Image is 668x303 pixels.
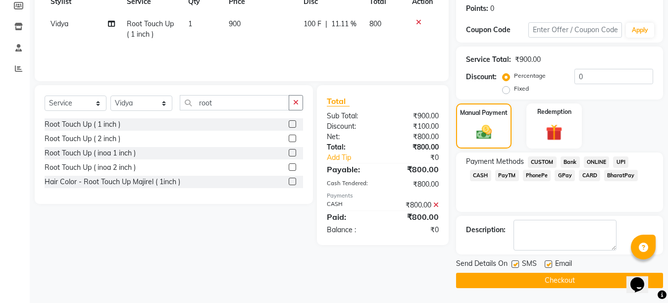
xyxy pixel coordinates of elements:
[456,273,663,288] button: Checkout
[45,119,120,130] div: Root Touch Up ( 1 inch )
[514,84,529,93] label: Fixed
[327,96,350,106] span: Total
[561,156,580,168] span: Bank
[383,225,446,235] div: ₹0
[490,3,494,14] div: 0
[45,162,136,173] div: Root Touch Up ( inoa 2 inch )
[383,163,446,175] div: ₹800.00
[319,225,383,235] div: Balance :
[327,192,439,200] div: Payments
[626,23,654,38] button: Apply
[180,95,289,110] input: Search or Scan
[466,225,506,235] div: Description:
[319,142,383,152] div: Total:
[584,156,610,168] span: ONLINE
[515,54,541,65] div: ₹900.00
[45,148,136,158] div: Root Touch Up ( inoa 1 inch )
[319,132,383,142] div: Net:
[579,170,600,181] span: CARD
[466,72,497,82] div: Discount:
[613,156,628,168] span: UPI
[466,3,488,14] div: Points:
[471,123,497,141] img: _cash.svg
[319,111,383,121] div: Sub Total:
[466,156,524,167] span: Payment Methods
[325,19,327,29] span: |
[522,258,537,271] span: SMS
[528,22,622,38] input: Enter Offer / Coupon Code
[393,152,446,163] div: ₹0
[555,258,572,271] span: Email
[383,211,446,223] div: ₹800.00
[229,19,241,28] span: 900
[383,142,446,152] div: ₹800.00
[495,170,519,181] span: PayTM
[319,200,383,210] div: CASH
[383,111,446,121] div: ₹900.00
[383,121,446,132] div: ₹100.00
[45,134,120,144] div: Root Touch Up ( 2 inch )
[460,108,508,117] label: Manual Payment
[383,132,446,142] div: ₹800.00
[319,163,383,175] div: Payable:
[470,170,491,181] span: CASH
[319,211,383,223] div: Paid:
[555,170,575,181] span: GPay
[456,258,508,271] span: Send Details On
[537,107,571,116] label: Redemption
[331,19,357,29] span: 11.11 %
[127,19,174,39] span: Root Touch Up ( 1 inch )
[369,19,381,28] span: 800
[466,25,528,35] div: Coupon Code
[188,19,192,28] span: 1
[319,152,393,163] a: Add Tip
[319,179,383,190] div: Cash Tendered:
[383,179,446,190] div: ₹800.00
[45,177,180,187] div: Hair Color - Root Touch Up Majirel ( 1inch )
[466,54,511,65] div: Service Total:
[528,156,557,168] span: CUSTOM
[383,200,446,210] div: ₹800.00
[319,121,383,132] div: Discount:
[604,170,638,181] span: BharatPay
[541,122,567,143] img: _gift.svg
[523,170,551,181] span: PhonePe
[514,71,546,80] label: Percentage
[51,19,68,28] span: Vidya
[304,19,321,29] span: 100 F
[626,263,658,293] iframe: chat widget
